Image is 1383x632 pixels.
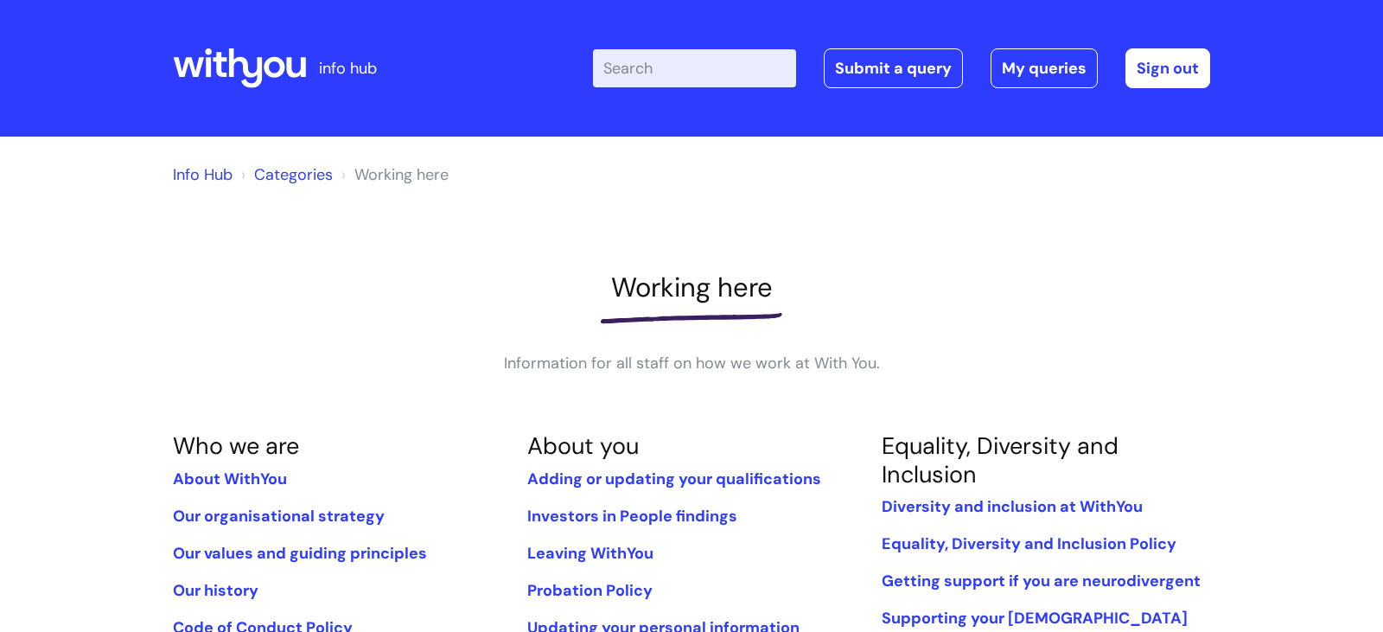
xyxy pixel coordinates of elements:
a: Getting support if you are neurodivergent [882,571,1201,591]
input: Search [593,49,796,87]
a: Diversity and inclusion at WithYou [882,496,1143,517]
a: Who we are [173,431,299,461]
a: Our history [173,580,258,601]
a: Adding or updating your qualifications [527,469,821,489]
div: | - [593,48,1210,88]
a: About you [527,431,639,461]
a: Info Hub [173,164,233,185]
a: Investors in People findings [527,506,737,527]
a: Categories [254,164,333,185]
a: Probation Policy [527,580,653,601]
a: Equality, Diversity and Inclusion [882,431,1119,488]
p: Information for all staff on how we work at With You. [432,349,951,377]
a: Leaving WithYou [527,543,653,564]
a: Submit a query [824,48,963,88]
a: Our organisational strategy [173,506,385,527]
li: Solution home [237,161,333,188]
h1: Working here [173,271,1210,303]
a: My queries [991,48,1098,88]
li: Working here [337,161,449,188]
p: info hub [319,54,377,82]
a: Sign out [1125,48,1210,88]
a: Our values and guiding principles [173,543,427,564]
a: About WithYou [173,469,287,489]
a: Equality, Diversity and Inclusion Policy [882,533,1176,554]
